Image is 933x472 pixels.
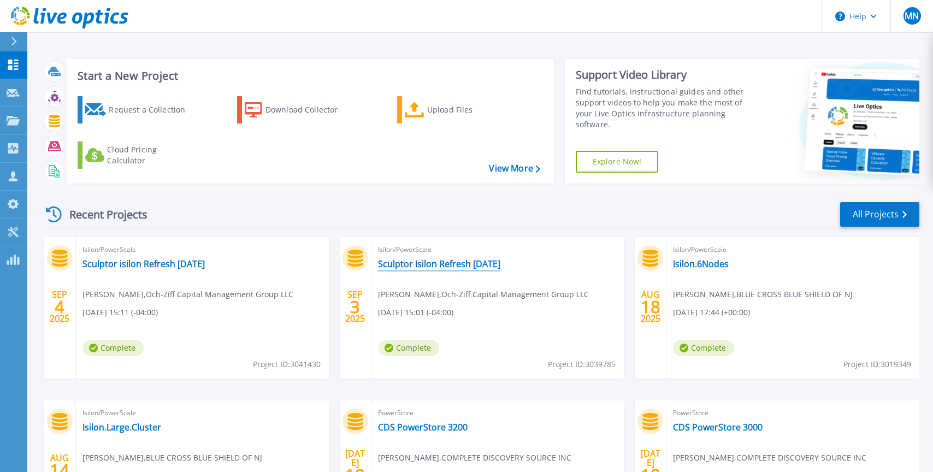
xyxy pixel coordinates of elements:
[905,11,919,20] span: MN
[378,306,453,318] span: [DATE] 15:01 (-04:00)
[576,86,755,130] div: Find tutorials, instructional guides and other support videos to help you make the most of your L...
[82,422,161,433] a: Isilon.Large.Cluster
[237,96,359,123] a: Download Collector
[253,358,321,370] span: Project ID: 3041430
[42,201,162,228] div: Recent Projects
[673,340,734,356] span: Complete
[673,258,729,269] a: Isilon.6Nodes
[82,288,293,300] span: [PERSON_NAME] , Och-Ziff Capital Management Group LLC
[109,99,196,121] div: Request a Collection
[78,96,199,123] a: Request a Collection
[641,302,660,311] span: 18
[378,407,618,419] span: PowerStore
[82,340,144,356] span: Complete
[107,144,194,166] div: Cloud Pricing Calculator
[840,202,919,227] a: All Projects
[673,452,866,464] span: [PERSON_NAME] , COMPLETE DISCOVERY SOURCE INC
[345,287,365,327] div: SEP 2025
[843,358,911,370] span: Project ID: 3019349
[350,302,360,311] span: 3
[576,68,755,82] div: Support Video Library
[55,302,64,311] span: 4
[576,151,659,173] a: Explore Now!
[378,288,589,300] span: [PERSON_NAME] , Och-Ziff Capital Management Group LLC
[397,96,519,123] a: Upload Files
[78,141,199,169] a: Cloud Pricing Calculator
[378,258,500,269] a: Sculptor Isilon Refresh [DATE]
[378,244,618,256] span: Isilon/PowerScale
[378,340,439,356] span: Complete
[378,422,468,433] a: CDS PowerStore 3200
[673,288,853,300] span: [PERSON_NAME] , BLUE CROSS BLUE SHIELD OF NJ
[378,452,571,464] span: [PERSON_NAME] , COMPLETE DISCOVERY SOURCE INC
[82,452,262,464] span: [PERSON_NAME] , BLUE CROSS BLUE SHIELD OF NJ
[78,70,540,82] h3: Start a New Project
[489,163,540,174] a: View More
[548,358,616,370] span: Project ID: 3039785
[640,287,661,327] div: AUG 2025
[673,407,913,419] span: PowerStore
[673,244,913,256] span: Isilon/PowerScale
[82,407,322,419] span: Isilon/PowerScale
[673,306,750,318] span: [DATE] 17:44 (+00:00)
[49,287,70,327] div: SEP 2025
[427,99,515,121] div: Upload Files
[82,306,158,318] span: [DATE] 15:11 (-04:00)
[673,422,763,433] a: CDS PowerStore 3000
[82,258,205,269] a: Sculptor isilon Refresh [DATE]
[82,244,322,256] span: Isilon/PowerScale
[265,99,353,121] div: Download Collector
